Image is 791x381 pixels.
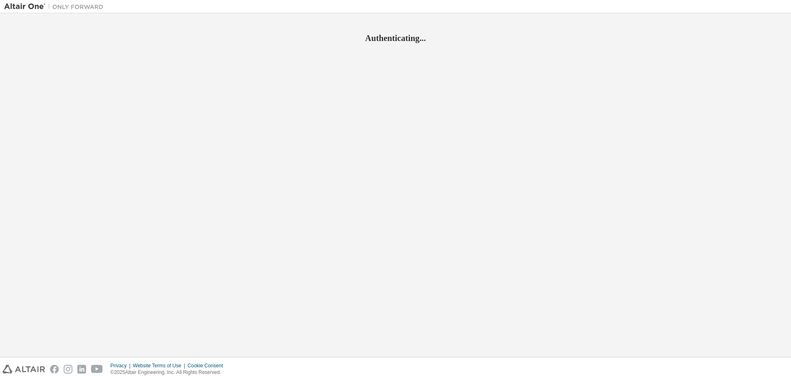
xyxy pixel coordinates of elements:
img: altair_logo.svg [2,365,45,374]
div: Cookie Consent [187,362,228,369]
img: Altair One [4,2,108,11]
div: Privacy [110,362,133,369]
img: instagram.svg [64,365,72,374]
img: youtube.svg [91,365,103,374]
h2: Authenticating... [4,33,787,43]
p: © 2025 Altair Engineering, Inc. All Rights Reserved. [110,369,228,376]
img: linkedin.svg [77,365,86,374]
img: facebook.svg [50,365,59,374]
div: Website Terms of Use [133,362,187,369]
